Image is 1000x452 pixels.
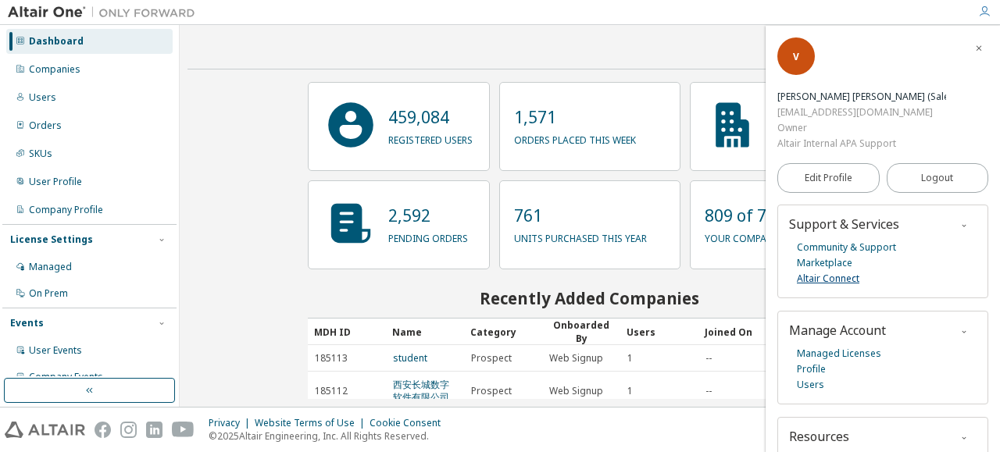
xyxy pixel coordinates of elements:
div: Orders [29,119,62,132]
div: Users [627,319,692,344]
div: Privacy [209,417,255,429]
div: Name [392,319,458,344]
p: your company usage [705,227,812,245]
div: [EMAIL_ADDRESS][DOMAIN_NAME] [777,105,946,120]
div: On Prem [29,287,68,300]
div: User Profile [29,176,82,188]
p: 2,592 [388,204,468,227]
p: © 2025 Altair Engineering, Inc. All Rights Reserved. [209,429,450,443]
div: User Events [29,344,82,357]
div: Events [10,317,44,329]
span: Manage Account [789,322,886,339]
div: Cookie Consent [370,417,450,429]
span: -- [705,352,712,365]
div: SKUs [29,148,52,160]
p: 1,571 [514,105,636,129]
div: Onboarded By [548,319,614,345]
div: Companies [29,63,80,76]
span: Web Signup [549,385,603,397]
div: Users [29,91,56,104]
a: Altair Connect [797,271,859,287]
div: Vrinda Puneesh (Sales admin) [777,89,946,105]
p: 761 [514,204,647,227]
div: Company Profile [29,204,103,216]
div: License Settings [10,233,93,246]
div: Website Terms of Use [255,417,370,429]
img: Altair One [8,5,203,20]
p: units purchased this year [514,227,647,245]
p: orders placed this week [514,129,636,147]
p: 459,084 [388,105,473,129]
div: MDH ID [314,319,380,344]
div: Managed [29,261,72,273]
span: Prospect [471,385,512,397]
span: 1 [627,385,633,397]
span: Edit Profile [805,172,852,184]
a: 西安长城数字软件有限公司 [393,378,449,404]
img: altair_logo.svg [5,422,85,438]
p: 809 of 7120 [705,204,812,227]
span: 185112 [315,385,348,397]
span: Resources [789,428,849,445]
span: 1 [627,352,633,365]
a: Users [797,377,824,393]
img: youtube.svg [172,422,195,438]
img: linkedin.svg [146,422,162,438]
img: instagram.svg [120,422,137,438]
div: Dashboard [29,35,84,48]
a: student [393,351,427,365]
a: Edit Profile [777,163,880,193]
img: facebook.svg [95,422,111,438]
span: Logout [921,170,953,186]
a: Profile [797,361,826,377]
span: -- [705,385,712,397]
a: Community & Support [797,240,896,255]
span: Web Signup [549,352,603,365]
div: Category [470,319,536,344]
div: Joined On [705,319,770,344]
button: Logout [887,163,989,193]
p: pending orders [388,227,468,245]
span: 185113 [315,352,348,365]
a: Marketplace [797,255,852,271]
p: registered users [388,129,473,147]
span: V [793,50,799,63]
a: Managed Licenses [797,346,881,361]
span: Prospect [471,352,512,365]
div: Altair Internal APA Support [777,136,946,151]
div: Company Events [29,371,103,383]
h2: Recently Added Companies [308,288,871,308]
div: Owner [777,120,946,136]
span: Support & Services [789,215,899,233]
